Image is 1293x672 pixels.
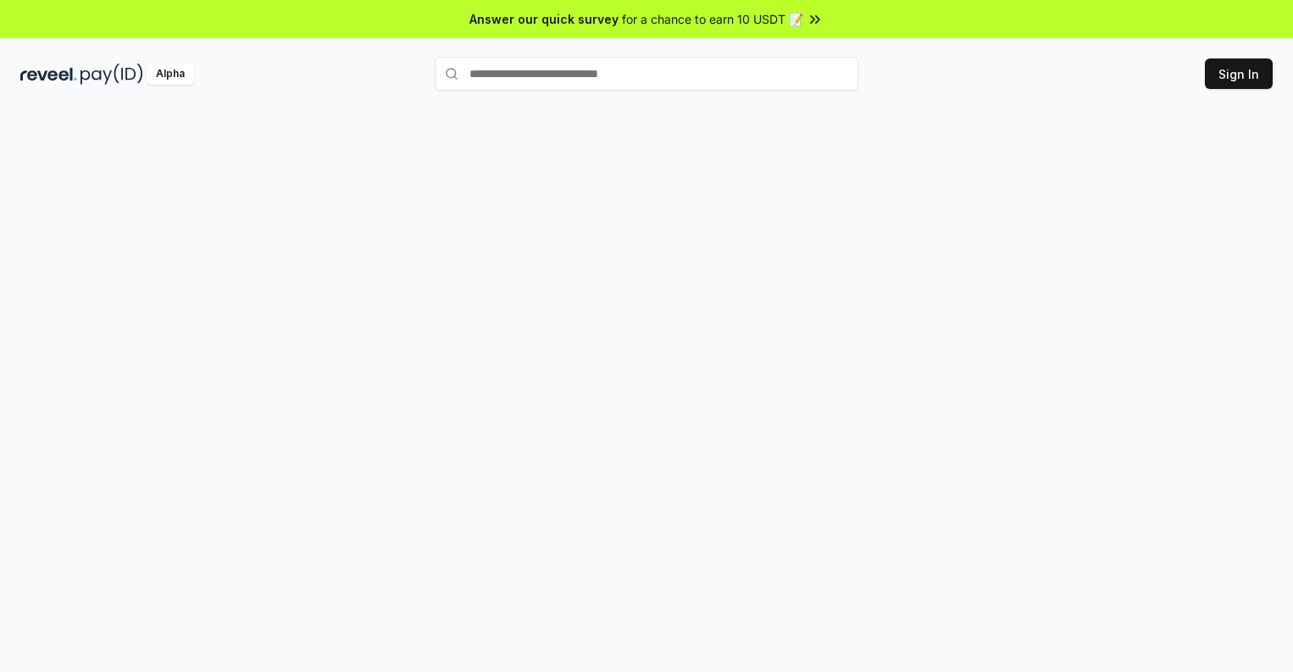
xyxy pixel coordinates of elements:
[20,64,77,85] img: reveel_dark
[469,10,619,28] span: Answer our quick survey
[622,10,803,28] span: for a chance to earn 10 USDT 📝
[1205,58,1273,89] button: Sign In
[147,64,194,85] div: Alpha
[80,64,143,85] img: pay_id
